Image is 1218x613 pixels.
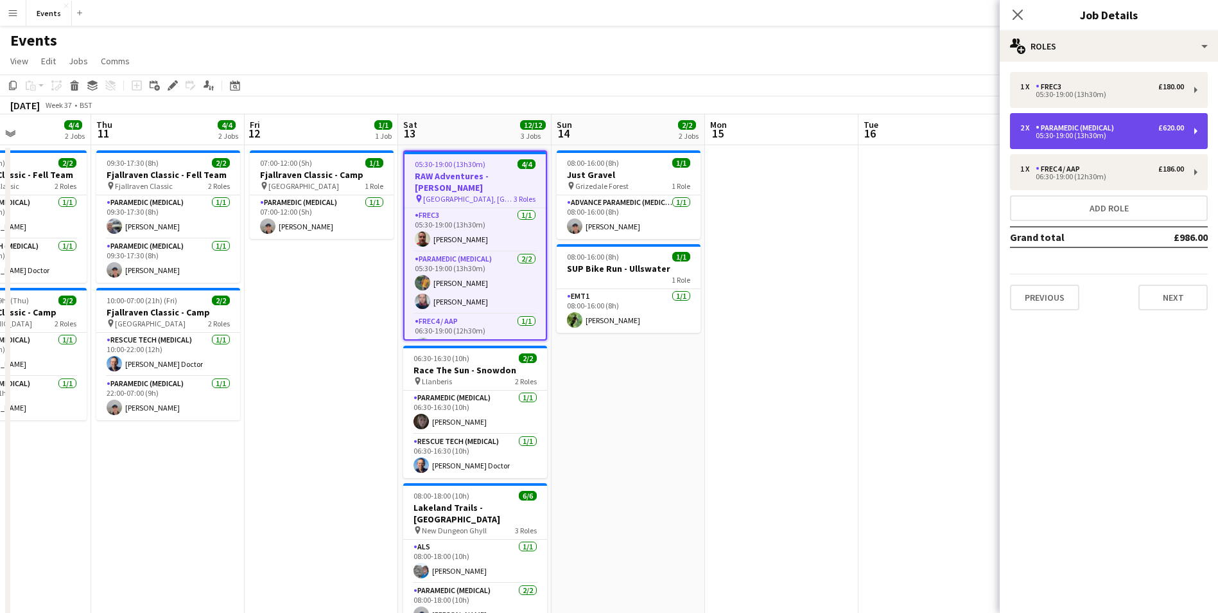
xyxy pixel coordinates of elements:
[521,131,545,141] div: 3 Jobs
[58,158,76,168] span: 2/2
[96,195,240,239] app-card-role: Paramedic (Medical)1/109:30-17:30 (8h)[PERSON_NAME]
[250,195,394,239] app-card-role: Paramedic (Medical)1/107:00-12:00 (5h)[PERSON_NAME]
[423,194,514,204] span: [GEOGRAPHIC_DATA], [GEOGRAPHIC_DATA]
[1036,82,1066,91] div: FREC3
[10,55,28,67] span: View
[212,158,230,168] span: 2/2
[555,126,572,141] span: 14
[405,170,546,193] h3: RAW Adventures - [PERSON_NAME]
[250,169,394,181] h3: Fjallraven Classic - Camp
[65,131,85,141] div: 2 Jobs
[557,150,700,239] app-job-card: 08:00-16:00 (8h)1/1Just Gravel Grizedale Forest1 RoleAdvance Paramedic (Medical)1/108:00-16:00 (8...
[268,181,339,191] span: [GEOGRAPHIC_DATA]
[514,194,535,204] span: 3 Roles
[567,158,619,168] span: 08:00-16:00 (8h)
[1010,195,1208,221] button: Add role
[250,150,394,239] app-job-card: 07:00-12:00 (5h)1/1Fjallraven Classic - Camp [GEOGRAPHIC_DATA]1 RoleParamedic (Medical)1/107:00-1...
[672,181,690,191] span: 1 Role
[679,131,699,141] div: 2 Jobs
[260,158,312,168] span: 07:00-12:00 (5h)
[413,353,469,363] span: 06:30-16:30 (10h)
[672,252,690,262] span: 1/1
[1158,123,1184,132] div: £620.00
[422,377,452,386] span: Llanberis
[672,275,690,285] span: 1 Role
[557,119,572,130] span: Sun
[515,526,537,535] span: 3 Roles
[1138,285,1208,310] button: Next
[208,181,230,191] span: 2 Roles
[248,126,260,141] span: 12
[403,540,547,583] app-card-role: ALS1/108:00-18:00 (10h)[PERSON_NAME]
[10,99,40,112] div: [DATE]
[96,288,240,420] div: 10:00-07:00 (21h) (Fri)2/2Fjallraven Classic - Camp [GEOGRAPHIC_DATA]2 RolesRescue Tech (Medical)...
[96,169,240,181] h3: Fjallraven Classic - Fell Team
[96,239,240,283] app-card-role: Paramedic (Medical)1/109:30-17:30 (8h)[PERSON_NAME]
[415,159,485,169] span: 05:30-19:00 (13h30m)
[96,377,240,420] app-card-role: Paramedic (Medical)1/122:00-07:00 (9h)[PERSON_NAME]
[58,296,76,305] span: 2/2
[1000,31,1218,62] div: Roles
[1010,285,1079,310] button: Previous
[374,120,392,130] span: 1/1
[365,181,383,191] span: 1 Role
[422,526,487,535] span: New Dungeon Ghyll
[55,319,76,328] span: 2 Roles
[413,491,469,501] span: 08:00-18:00 (10h)
[403,346,547,478] app-job-card: 06:30-16:30 (10h)2/2Race The Sun - Snowdon Llanberis2 RolesParamedic (Medical)1/106:30-16:30 (10h...
[1020,173,1184,180] div: 06:30-19:00 (12h30m)
[365,158,383,168] span: 1/1
[557,289,700,333] app-card-role: EMT11/108:00-16:00 (8h)[PERSON_NAME]
[107,158,159,168] span: 09:30-17:30 (8h)
[96,306,240,318] h3: Fjallraven Classic - Camp
[557,195,700,239] app-card-role: Advance Paramedic (Medical)1/108:00-16:00 (8h)[PERSON_NAME]
[96,53,135,69] a: Comms
[1020,132,1184,139] div: 05:30-19:00 (13h30m)
[1010,227,1131,247] td: Grand total
[64,53,93,69] a: Jobs
[1020,164,1036,173] div: 1 x
[405,208,546,252] app-card-role: FREC31/105:30-19:00 (13h30m)[PERSON_NAME]
[678,120,696,130] span: 2/2
[55,181,76,191] span: 2 Roles
[519,491,537,501] span: 6/6
[1158,82,1184,91] div: £180.00
[405,252,546,314] app-card-role: Paramedic (Medical)2/205:30-19:00 (13h30m)[PERSON_NAME][PERSON_NAME]
[250,119,260,130] span: Fri
[115,181,173,191] span: Fjallraven Classic
[69,55,88,67] span: Jobs
[218,120,236,130] span: 4/4
[557,244,700,333] app-job-card: 08:00-16:00 (8h)1/1SUP Bike Run - Ullswater1 RoleEMT11/108:00-16:00 (8h)[PERSON_NAME]
[403,434,547,478] app-card-role: Rescue Tech (Medical)1/106:30-16:30 (10h)[PERSON_NAME] Doctor
[519,353,537,363] span: 2/2
[672,158,690,168] span: 1/1
[405,314,546,358] app-card-role: FREC4 / AAP1/106:30-19:00 (12h30m)[PERSON_NAME]
[212,296,230,305] span: 2/2
[375,131,392,141] div: 1 Job
[26,1,72,26] button: Events
[208,319,230,328] span: 2 Roles
[1020,91,1184,98] div: 05:30-19:00 (13h30m)
[403,391,547,434] app-card-role: Paramedic (Medical)1/106:30-16:30 (10h)[PERSON_NAME]
[1000,6,1218,23] h3: Job Details
[575,181,629,191] span: Grizedale Forest
[1036,123,1119,132] div: Paramedic (Medical)
[403,150,547,341] app-job-card: 05:30-19:00 (13h30m)4/4RAW Adventures - [PERSON_NAME] [GEOGRAPHIC_DATA], [GEOGRAPHIC_DATA]3 Roles...
[864,119,878,130] span: Tue
[107,296,177,305] span: 10:00-07:00 (21h) (Fri)
[101,55,130,67] span: Comms
[10,31,57,50] h1: Events
[5,53,33,69] a: View
[403,364,547,376] h3: Race The Sun - Snowdon
[96,150,240,283] app-job-card: 09:30-17:30 (8h)2/2Fjallraven Classic - Fell Team Fjallraven Classic2 RolesParamedic (Medical)1/1...
[115,319,186,328] span: [GEOGRAPHIC_DATA]
[80,100,92,110] div: BST
[708,126,727,141] span: 15
[41,55,56,67] span: Edit
[557,263,700,274] h3: SUP Bike Run - Ullswater
[1158,164,1184,173] div: £186.00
